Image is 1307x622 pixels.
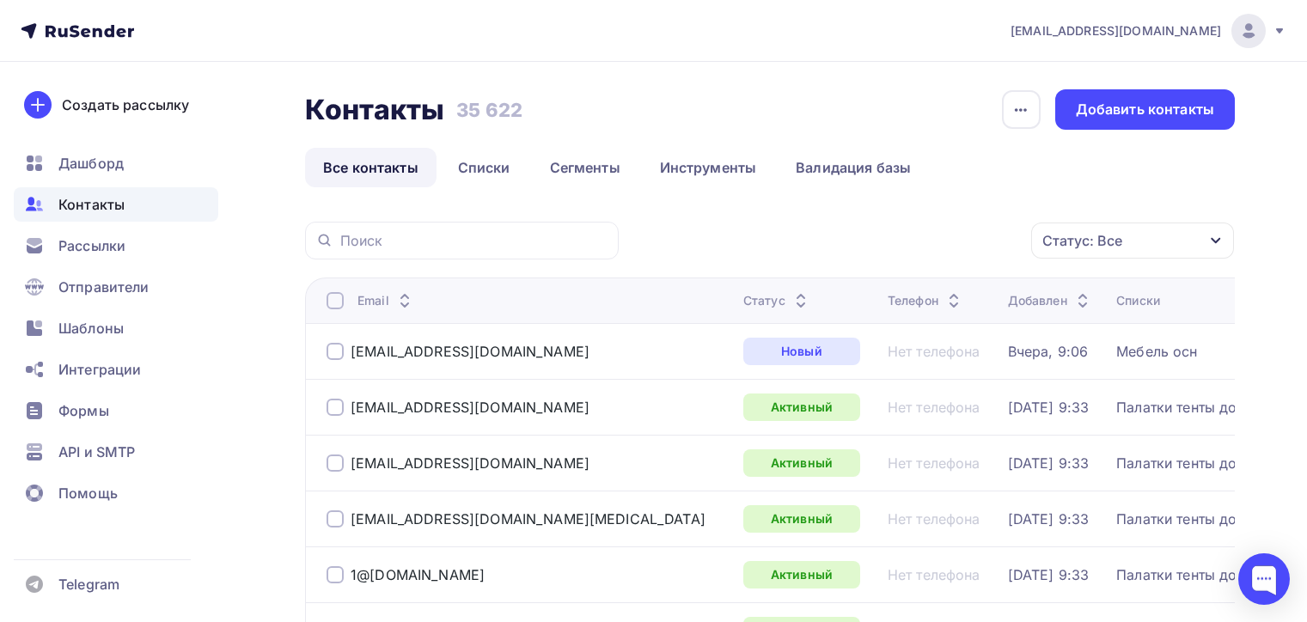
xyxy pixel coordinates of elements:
span: Формы [58,400,109,421]
div: Телефон [888,292,964,309]
a: Активный [743,505,860,533]
h3: 35 622 [456,98,522,122]
a: Новый [743,338,860,365]
div: Добавить контакты [1076,100,1214,119]
a: Контакты [14,187,218,222]
a: Нет телефона [888,399,980,416]
a: [EMAIL_ADDRESS][DOMAIN_NAME] [351,399,589,416]
a: Активный [743,449,860,477]
a: [EMAIL_ADDRESS][DOMAIN_NAME] [1011,14,1286,48]
div: Статус: Все [1042,230,1122,251]
a: Вчера, 9:06 [1008,343,1089,360]
a: Нет телефона [888,510,980,527]
a: [DATE] 9:33 [1008,454,1090,472]
h2: Контакты [305,93,444,127]
a: Палатки тенты доп [1116,566,1244,583]
a: Валидация базы [778,148,929,187]
a: Списки [440,148,528,187]
div: Добавлен [1008,292,1093,309]
span: Telegram [58,574,119,595]
a: [DATE] 9:33 [1008,510,1090,527]
a: Нет телефона [888,566,980,583]
a: Палатки тенты доп [1116,454,1244,472]
a: [DATE] 9:33 [1008,566,1090,583]
a: Палатки тенты доп [1116,399,1244,416]
span: Интеграции [58,359,141,380]
button: Статус: Все [1030,222,1235,259]
a: Шаблоны [14,311,218,345]
span: Дашборд [58,153,124,174]
span: Рассылки [58,235,125,256]
span: Шаблоны [58,318,124,338]
a: Палатки тенты доп [1116,510,1244,527]
span: [EMAIL_ADDRESS][DOMAIN_NAME] [1011,22,1221,40]
a: Мебель осн [1116,343,1197,360]
a: Активный [743,561,860,588]
a: Отправители [14,270,218,304]
div: Создать рассылку [62,95,189,115]
a: [DATE] 9:33 [1008,399,1090,416]
a: Все контакты [305,148,437,187]
a: Нет телефона [888,454,980,472]
a: Формы [14,393,218,428]
span: Контакты [58,194,125,215]
a: Рассылки [14,229,218,263]
a: Нет телефона [888,343,980,360]
span: API и SMTP [58,442,135,462]
div: Email [357,292,415,309]
span: Помощь [58,483,118,503]
a: Дашборд [14,146,218,180]
div: Списки [1116,292,1160,309]
a: 1@[DOMAIN_NAME] [351,566,485,583]
a: [EMAIL_ADDRESS][DOMAIN_NAME][MEDICAL_DATA] [351,510,705,527]
a: [EMAIL_ADDRESS][DOMAIN_NAME] [351,454,589,472]
a: Сегменты [532,148,638,187]
input: Поиск [340,231,608,250]
div: Статус [743,292,811,309]
a: Инструменты [642,148,775,187]
a: [EMAIL_ADDRESS][DOMAIN_NAME] [351,343,589,360]
a: Активный [743,393,860,421]
span: Отправители [58,277,150,297]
